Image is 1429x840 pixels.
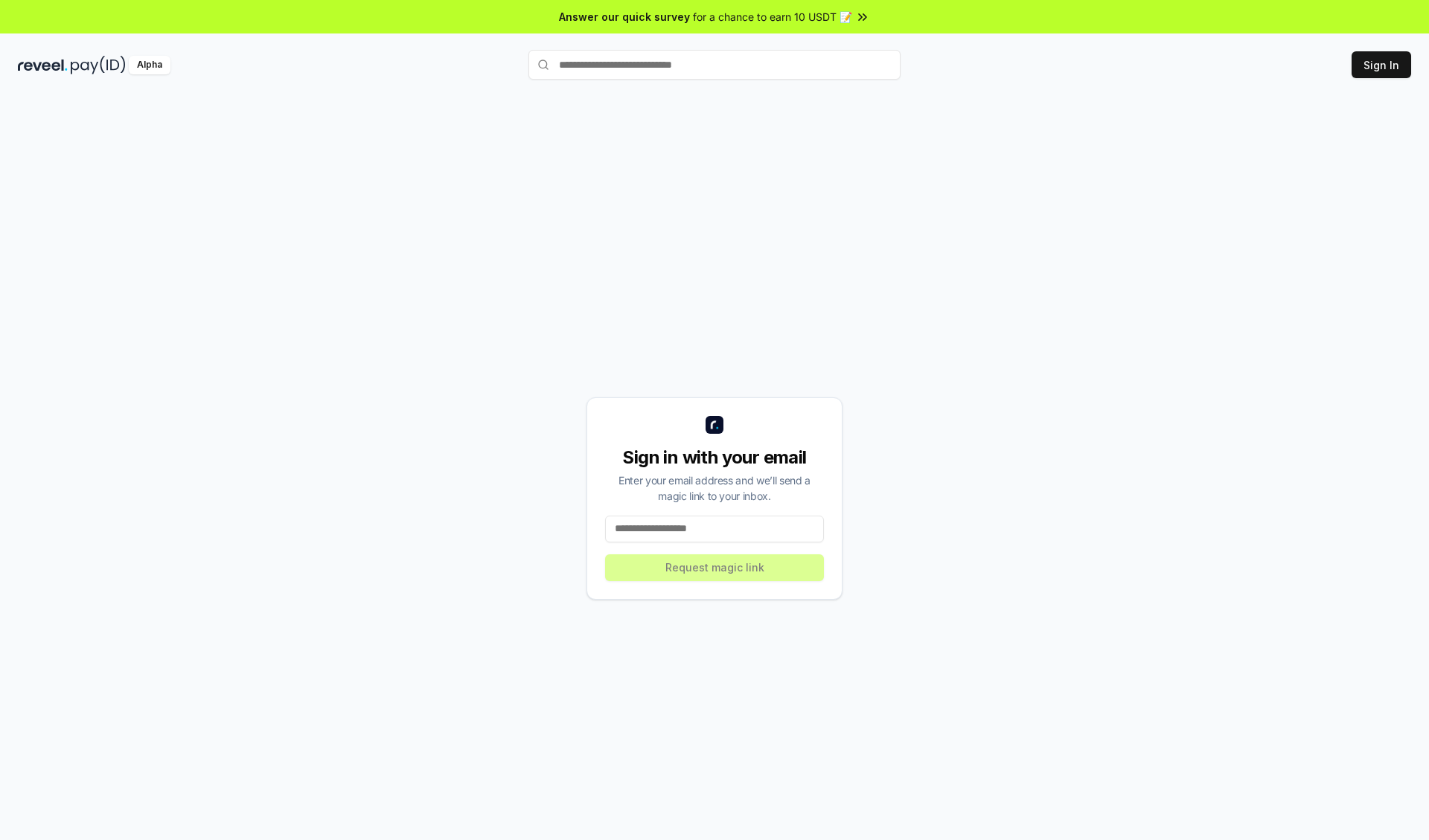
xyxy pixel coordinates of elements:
div: Enter your email address and we’ll send a magic link to your inbox. [605,472,824,504]
div: Alpha [129,56,170,74]
img: pay_id [71,56,126,74]
img: reveel_dark [18,56,68,74]
span: Answer our quick survey [559,9,690,25]
img: logo_small [706,416,723,434]
button: Sign In [1352,51,1411,78]
div: Sign in with your email [605,446,824,469]
span: for a chance to earn 10 USDT 📝 [693,9,852,25]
